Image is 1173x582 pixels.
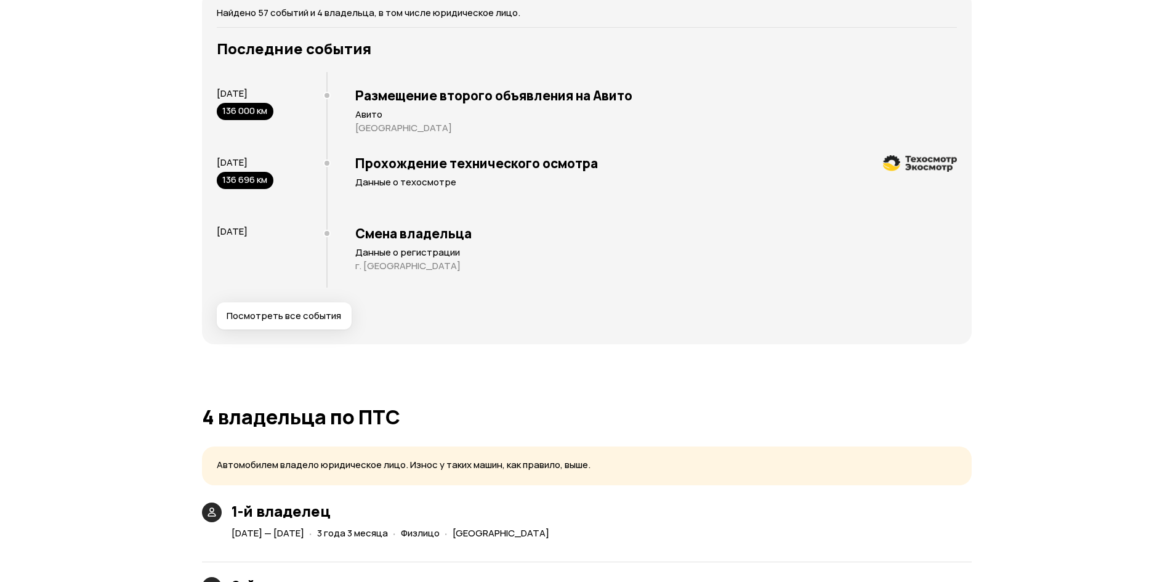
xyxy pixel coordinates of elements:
[217,225,248,238] span: [DATE]
[217,6,957,20] p: Найдено 57 событий и 4 владельца, в том числе юридическое лицо.
[355,225,957,241] h3: Смена владельца
[317,527,388,540] span: 3 года 3 месяца
[355,155,957,171] h3: Прохождение технического осмотра
[355,87,957,103] h3: Размещение второго объявления на Авито
[355,260,957,272] p: г. [GEOGRAPHIC_DATA]
[232,503,554,520] h3: 1-й владелец
[309,523,312,543] span: ·
[453,527,549,540] span: [GEOGRAPHIC_DATA]
[202,406,972,428] h1: 4 владельца по ПТС
[217,172,273,189] div: 136 696 км
[217,40,957,57] h3: Последние события
[445,523,448,543] span: ·
[232,527,304,540] span: [DATE] — [DATE]
[355,176,957,188] p: Данные о техосмотре
[355,108,957,121] p: Авито
[355,246,957,259] p: Данные о регистрации
[217,302,352,329] button: Посмотреть все события
[355,122,957,134] p: [GEOGRAPHIC_DATA]
[227,310,341,322] span: Посмотреть все события
[393,523,396,543] span: ·
[217,87,248,100] span: [DATE]
[401,527,440,540] span: Физлицо
[217,459,957,472] p: Автомобилем владело юридическое лицо. Износ у таких машин, как правило, выше.
[217,103,273,120] div: 136 000 км
[217,156,248,169] span: [DATE]
[883,155,957,172] img: logo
